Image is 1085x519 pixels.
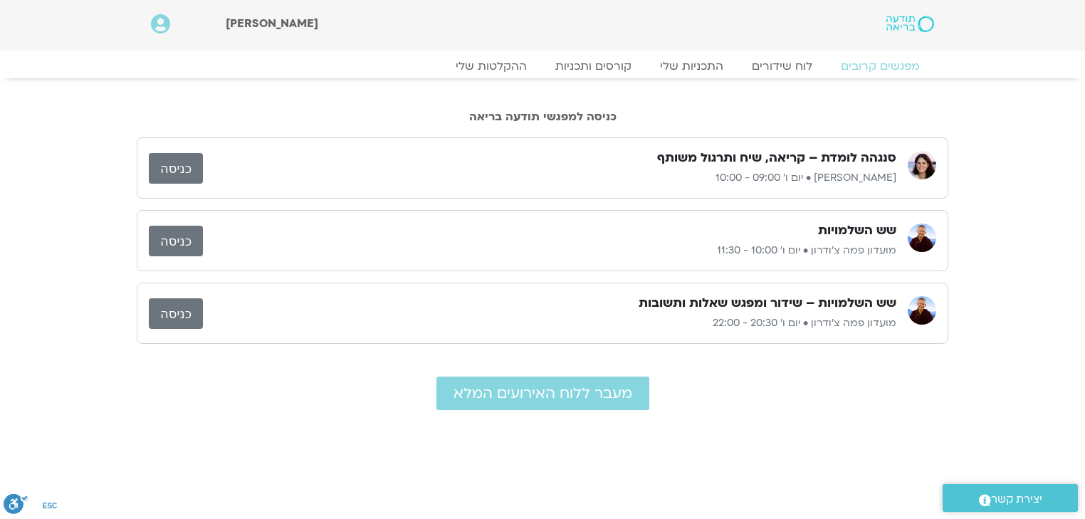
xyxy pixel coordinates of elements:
[454,385,632,402] span: מעבר ללוח האירועים המלא
[203,315,896,332] p: מועדון פמה צ'ודרון • יום ו׳ 20:30 - 22:00
[149,298,203,329] a: כניסה
[738,59,827,73] a: לוח שידורים
[908,224,936,252] img: מועדון פמה צ'ודרון
[908,151,936,179] img: מיכל גורל
[436,377,649,410] a: מעבר ללוח האירועים המלא
[908,296,936,325] img: מועדון פמה צ'ודרון
[203,242,896,259] p: מועדון פמה צ'ודרון • יום ו׳ 10:00 - 11:30
[827,59,934,73] a: מפגשים קרובים
[226,16,318,31] span: [PERSON_NAME]
[818,222,896,239] h3: שש השלמויות
[149,226,203,256] a: כניסה
[441,59,541,73] a: ההקלטות שלי
[541,59,646,73] a: קורסים ותכניות
[203,169,896,187] p: [PERSON_NAME] • יום ו׳ 09:00 - 10:00
[151,59,934,73] nav: Menu
[991,490,1042,509] span: יצירת קשר
[639,295,896,312] h3: שש השלמויות – שידור ומפגש שאלות ותשובות
[646,59,738,73] a: התכניות שלי
[657,150,896,167] h3: סנגהה לומדת – קריאה, שיח ותרגול משותף
[149,153,203,184] a: כניסה
[137,110,948,123] h2: כניסה למפגשי תודעה בריאה
[943,484,1078,512] a: יצירת קשר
